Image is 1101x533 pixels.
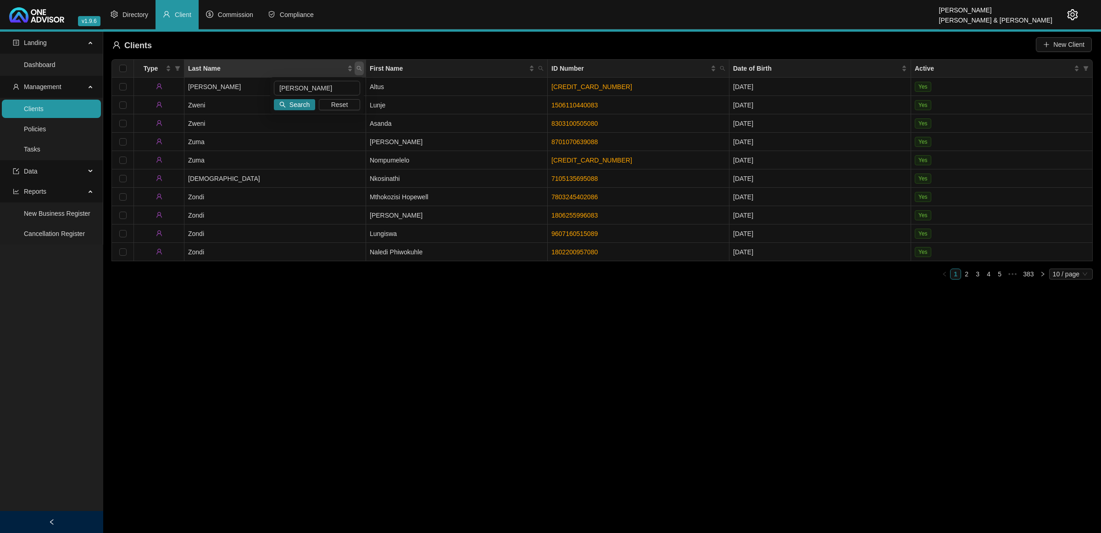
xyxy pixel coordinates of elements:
[551,138,598,146] a: 8701070639088
[915,247,931,257] span: Yes
[729,114,911,133] td: [DATE]
[1036,37,1092,52] button: New Client
[973,269,983,279] a: 3
[366,78,548,96] td: Altus
[274,81,360,95] input: Search Last Name
[175,66,180,71] span: filter
[156,83,162,90] span: user
[184,243,366,261] td: Zondi
[184,114,366,133] td: Zweni
[551,175,598,182] a: 7105135695088
[942,271,947,277] span: left
[915,118,931,129] span: Yes
[319,99,360,110] button: Reset
[331,100,348,110] span: Reset
[156,175,162,181] span: user
[915,192,931,202] span: Yes
[915,229,931,239] span: Yes
[156,230,162,236] span: user
[1037,269,1048,280] button: right
[112,41,121,49] span: user
[156,157,162,163] span: user
[1020,269,1036,279] a: 383
[729,78,911,96] td: [DATE]
[366,206,548,224] td: [PERSON_NAME]
[551,230,598,237] a: 9607160515089
[1005,269,1020,280] li: Next 5 Pages
[995,269,1005,279] a: 5
[733,63,900,73] span: Date of Birth
[289,100,310,110] span: Search
[184,206,366,224] td: Zondi
[366,243,548,261] td: Naledi Phiwokuhle
[951,269,961,279] a: 1
[548,60,729,78] th: ID Number
[156,248,162,255] span: user
[175,11,191,18] span: Client
[729,169,911,188] td: [DATE]
[915,100,931,110] span: Yes
[24,210,90,217] a: New Business Register
[274,99,315,110] button: Search
[983,269,994,280] li: 4
[156,120,162,126] span: user
[13,168,19,174] span: import
[915,137,931,147] span: Yes
[1083,66,1089,71] span: filter
[729,151,911,169] td: [DATE]
[1053,39,1084,50] span: New Client
[1040,271,1045,277] span: right
[939,269,950,280] li: Previous Page
[184,151,366,169] td: Zuma
[138,63,164,73] span: Type
[551,83,632,90] a: [CREDIT_CARD_NUMBER]
[280,11,314,18] span: Compliance
[24,61,56,68] a: Dashboard
[972,269,983,280] li: 3
[1049,269,1093,280] div: Page Size
[915,174,931,184] span: Yes
[111,11,118,18] span: setting
[1005,269,1020,280] span: •••
[729,188,911,206] td: [DATE]
[551,157,632,164] a: [CREDIT_CARD_NUMBER]
[1067,9,1078,20] span: setting
[156,212,162,218] span: user
[356,66,362,71] span: search
[184,133,366,151] td: Zuma
[268,11,275,18] span: safety
[1037,269,1048,280] li: Next Page
[962,269,972,279] a: 2
[24,83,61,90] span: Management
[355,62,364,75] span: search
[366,169,548,188] td: Nkosinathi
[1081,62,1090,75] span: filter
[994,269,1005,280] li: 5
[939,269,950,280] button: left
[156,101,162,108] span: user
[1043,41,1050,48] span: plus
[24,39,47,46] span: Landing
[366,96,548,114] td: Lunje
[939,12,1052,22] div: [PERSON_NAME] & [PERSON_NAME]
[720,66,725,71] span: search
[49,519,55,525] span: left
[184,188,366,206] td: Zondi
[915,210,931,220] span: Yes
[218,11,253,18] span: Commission
[915,82,931,92] span: Yes
[551,193,598,201] a: 7803245402086
[134,60,184,78] th: Type
[13,188,19,195] span: line-chart
[1053,269,1089,279] span: 10 / page
[536,62,545,75] span: search
[9,7,64,22] img: 2df55531c6924b55f21c4cf5d4484680-logo-light.svg
[1020,269,1037,280] li: 383
[366,224,548,243] td: Lungiswa
[24,188,46,195] span: Reports
[24,168,38,175] span: Data
[184,78,366,96] td: [PERSON_NAME]
[78,16,100,26] span: v1.9.6
[184,60,366,78] th: Last Name
[370,63,527,73] span: First Name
